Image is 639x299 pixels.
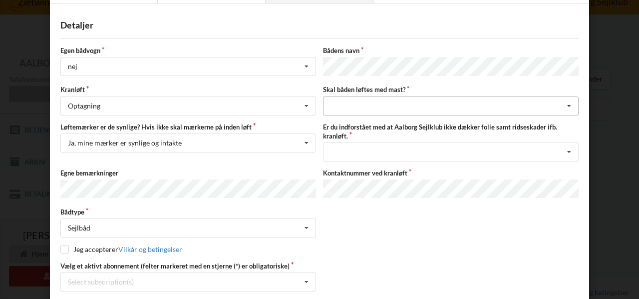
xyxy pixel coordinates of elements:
[68,277,134,286] div: Select subscription(s)
[323,122,579,140] label: Er du indforstået med at Aalborg Sejlklub ikke dækker folie samt ridseskader ifb. kranløft.
[323,46,579,55] label: Bådens navn
[60,245,182,253] label: Jeg accepterer
[60,168,316,177] label: Egne bemærkninger
[60,85,316,94] label: Kranløft
[60,261,316,270] label: Vælg et aktivt abonnement (felter markeret med en stjerne (*) er obligatoriske)
[60,207,316,216] label: Bådtype
[68,102,100,109] div: Optagning
[323,85,579,94] label: Skal båden løftes med mast?
[323,168,579,177] label: Kontaktnummer ved kranløft
[68,224,90,231] div: Sejlbåd
[60,19,579,31] div: Detaljer
[118,245,182,253] a: Vilkår og betingelser
[60,122,316,131] label: Løftemærker er de synlige? Hvis ikke skal mærkerne på inden løft
[68,139,182,146] div: Ja, mine mærker er synlige og intakte
[60,46,316,55] label: Egen bådvogn
[68,63,77,70] div: nej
